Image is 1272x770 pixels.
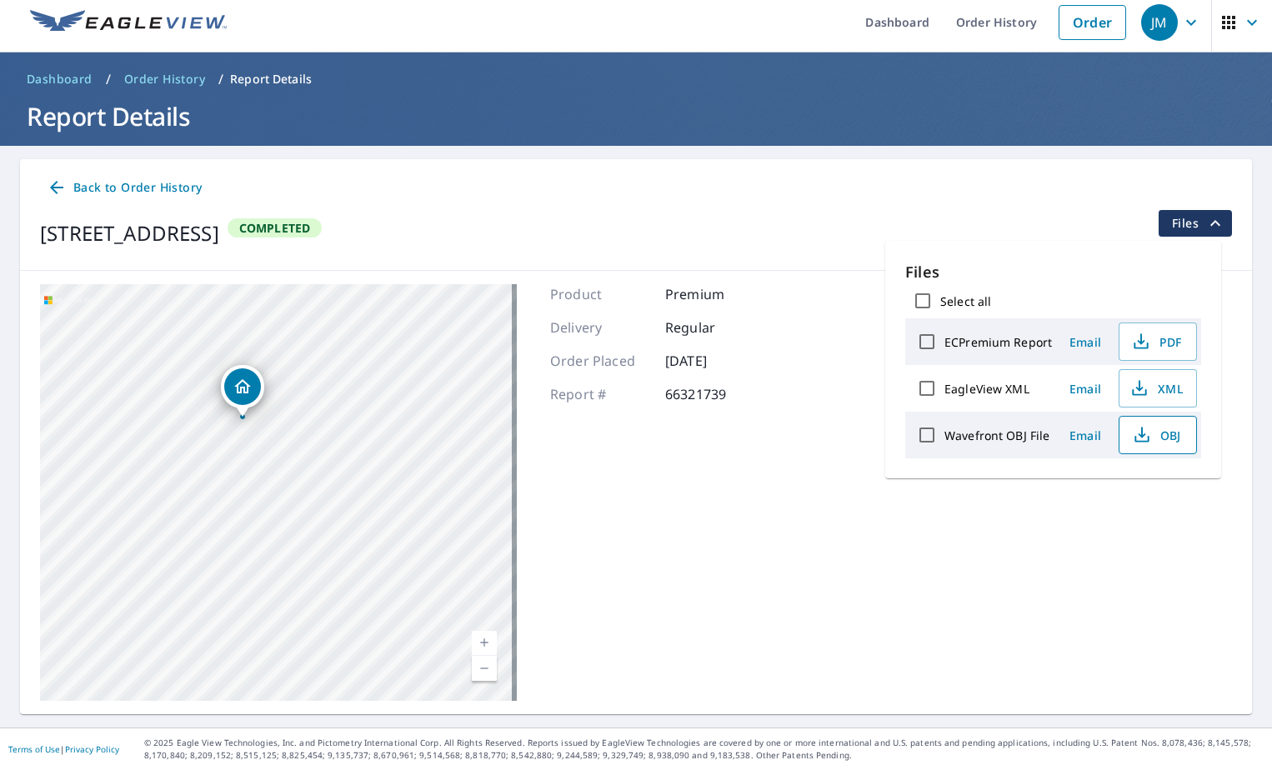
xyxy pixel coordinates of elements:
[40,172,208,203] a: Back to Order History
[118,66,212,92] a: Order History
[1172,213,1225,233] span: Files
[30,10,227,35] img: EV Logo
[20,66,99,92] a: Dashboard
[665,284,765,304] p: Premium
[1141,4,1178,41] div: JM
[144,737,1264,762] p: © 2025 Eagle View Technologies, Inc. and Pictometry International Corp. All Rights Reserved. Repo...
[20,99,1252,133] h1: Report Details
[905,261,1201,283] p: Files
[1129,332,1183,352] span: PDF
[27,71,93,87] span: Dashboard
[1119,369,1197,407] button: XML
[1065,427,1105,443] span: Email
[1158,210,1232,237] button: filesDropdownBtn-66321739
[1129,378,1183,398] span: XML
[20,66,1252,92] nav: breadcrumb
[944,334,1052,350] label: ECPremium Report
[8,743,60,755] a: Terms of Use
[944,381,1029,397] label: EagleView XML
[472,631,497,656] a: Current Level 17, Zoom In
[221,365,264,417] div: Dropped pin, building 1, Residential property, 1233 Laurel Run Rd Bear Creek Township, PA 18702
[106,69,111,89] li: /
[1059,422,1112,448] button: Email
[665,351,765,371] p: [DATE]
[665,317,765,337] p: Regular
[1059,329,1112,355] button: Email
[550,384,650,404] p: Report #
[230,71,312,87] p: Report Details
[1119,416,1197,454] button: OBJ
[40,218,219,248] div: [STREET_ADDRESS]
[1059,5,1126,40] a: Order
[1129,425,1183,445] span: OBJ
[665,384,765,404] p: 66321739
[8,744,119,754] p: |
[229,220,321,236] span: Completed
[1119,322,1197,361] button: PDF
[1065,381,1105,397] span: Email
[550,317,650,337] p: Delivery
[550,351,650,371] p: Order Placed
[940,293,991,309] label: Select all
[47,177,202,198] span: Back to Order History
[1059,376,1112,402] button: Email
[472,656,497,681] a: Current Level 17, Zoom Out
[218,69,223,89] li: /
[124,71,205,87] span: Order History
[1065,334,1105,350] span: Email
[65,743,119,755] a: Privacy Policy
[550,284,650,304] p: Product
[944,427,1049,443] label: Wavefront OBJ File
